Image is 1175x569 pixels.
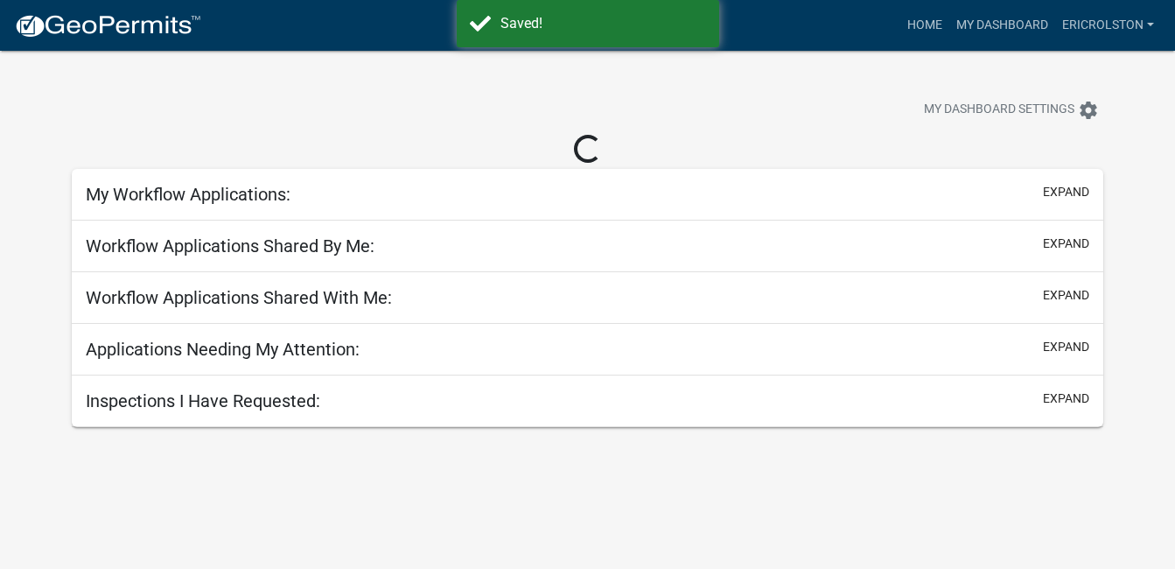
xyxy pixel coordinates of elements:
i: settings [1078,100,1099,121]
h5: Applications Needing My Attention: [86,339,360,360]
h5: Workflow Applications Shared With Me: [86,287,392,308]
button: expand [1043,338,1089,356]
button: My Dashboard Settingssettings [910,93,1113,127]
h5: Workflow Applications Shared By Me: [86,235,374,256]
button: expand [1043,390,1089,408]
div: Saved! [500,13,706,34]
a: EricRolston [1055,9,1161,42]
a: Home [900,9,949,42]
button: expand [1043,286,1089,305]
span: My Dashboard Settings [924,100,1074,121]
h5: Inspections I Have Requested: [86,390,320,411]
button: expand [1043,183,1089,201]
a: My Dashboard [949,9,1055,42]
button: expand [1043,235,1089,253]
h5: My Workflow Applications: [86,184,290,205]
